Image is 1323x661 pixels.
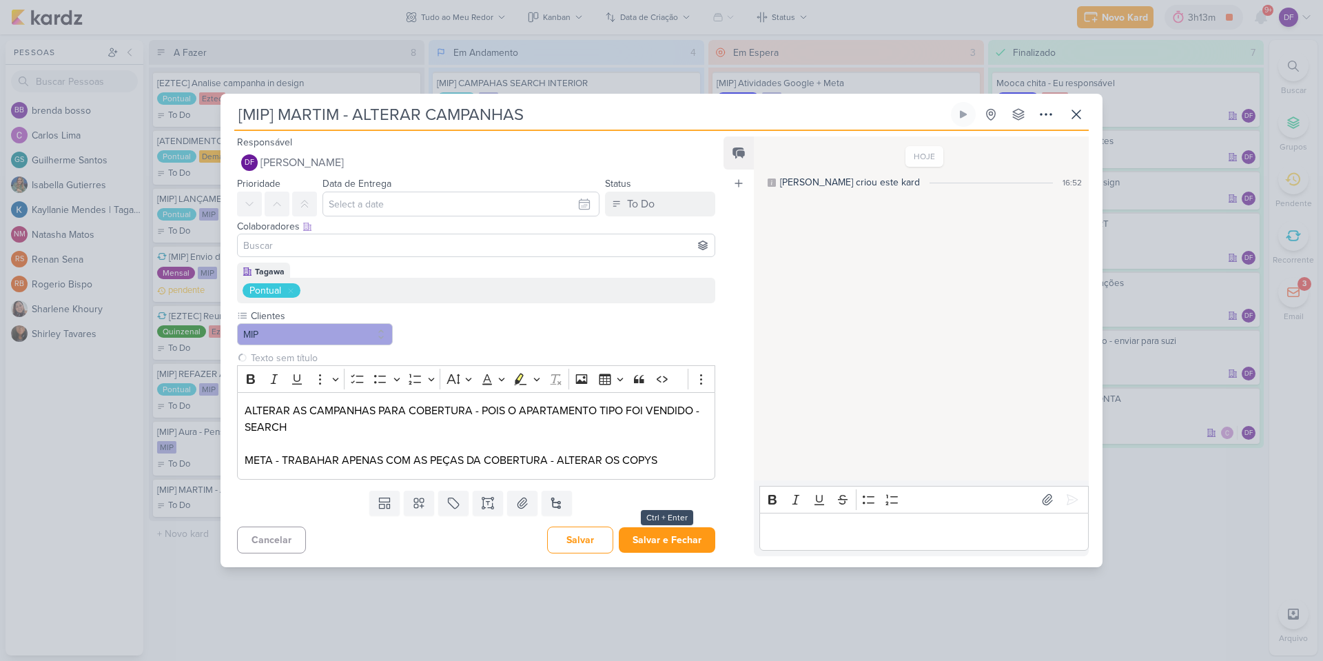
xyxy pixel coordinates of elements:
[248,351,715,365] input: Texto sem título
[245,452,708,469] p: META - TRABAHAR APENAS COM AS PEÇAS DA COBERTURA - ALTERAR OS COPYS
[255,265,285,278] div: Tagawa
[1063,176,1082,189] div: 16:52
[237,150,715,175] button: DF [PERSON_NAME]
[759,486,1089,513] div: Editor toolbar
[240,237,712,254] input: Buscar
[249,283,281,298] div: Pontual
[249,309,393,323] label: Clientes
[260,154,344,171] span: [PERSON_NAME]
[245,159,254,167] p: DF
[237,178,280,190] label: Prioridade
[237,323,393,345] button: MIP
[641,510,693,525] div: Ctrl + Enter
[237,527,306,553] button: Cancelar
[547,527,613,553] button: Salvar
[780,175,920,190] div: Diego criou este kard
[241,154,258,171] div: Diego Freitas
[958,109,969,120] div: Ligar relógio
[759,513,1089,551] div: Editor editing area: main
[768,179,776,187] div: Este log é visível à todos no kard
[619,527,715,553] button: Salvar e Fechar
[605,192,715,216] button: To Do
[237,392,715,480] div: Editor editing area: main
[322,192,599,216] input: Select a date
[237,365,715,392] div: Editor toolbar
[605,178,631,190] label: Status
[322,178,391,190] label: Data de Entrega
[237,219,715,234] div: Colaboradores
[234,102,948,127] input: Kard Sem Título
[627,196,655,212] div: To Do
[245,403,708,436] p: ALTERAR AS CAMPANHAS PARA COBERTURA - POIS O APARTAMENTO TIPO FOI VENDIDO -SEARCH
[237,136,292,148] label: Responsável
